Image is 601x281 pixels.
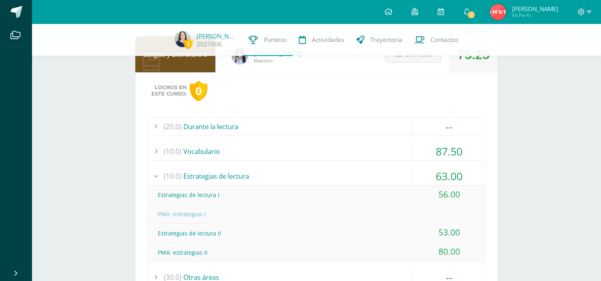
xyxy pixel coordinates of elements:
[350,24,408,56] a: Trayectoria
[413,167,485,185] div: 63.00
[148,205,485,223] div: PMA: estrategias I
[148,224,485,242] div: Estrategias de lectura II
[148,167,485,185] div: Estrategias de lectura
[164,167,181,185] span: (10.0)
[148,142,485,160] div: Vocabulario
[164,142,181,160] span: (10.0)
[512,12,558,19] span: Mi Perfil
[254,57,302,64] span: Maestro
[151,84,187,97] span: Logros en este curso:
[148,243,485,261] div: PMA: estrategias II
[413,118,485,136] div: --
[148,186,485,204] div: Estrategias de lectura I
[430,36,458,44] span: Contactos
[408,24,464,56] a: Contactos
[413,223,485,241] div: 53.00
[184,39,193,49] span: 3
[190,81,207,101] div: 0
[148,118,485,136] div: Durante la lectura
[264,36,287,44] span: Punteos
[413,243,485,261] div: 80.00
[293,24,350,56] a: Actividades
[370,36,402,44] span: Trayectoria
[413,142,485,160] div: 87.50
[197,32,237,40] a: [PERSON_NAME]
[197,40,222,48] a: 2021006
[512,5,558,13] span: [PERSON_NAME]
[232,48,248,64] img: df6a3bad71d85cf97c4a6d1acf904499.png
[413,185,485,203] div: 56.00
[490,4,506,20] img: ca3c5678045a47df34288d126a1d4061.png
[175,31,191,47] img: 936532685daabec6e1002f3419e3d59a.png
[467,10,476,19] span: 1
[164,118,181,136] span: (20.0)
[243,24,293,56] a: Punteos
[312,36,344,44] span: Actividades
